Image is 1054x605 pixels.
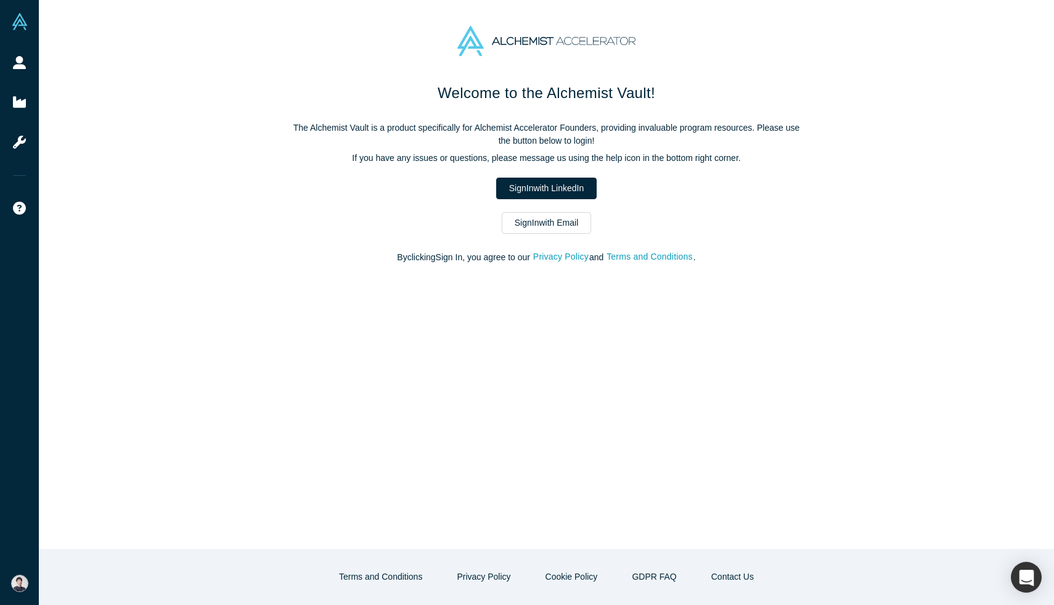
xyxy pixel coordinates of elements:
[619,566,689,588] a: GDPR FAQ
[698,566,767,588] button: Contact Us
[11,575,28,592] img: Katsutoshi Tabata's Account
[533,566,611,588] button: Cookie Policy
[326,566,435,588] button: Terms and Conditions
[533,250,589,264] button: Privacy Policy
[502,212,592,234] a: SignInwith Email
[444,566,523,588] button: Privacy Policy
[606,250,693,264] button: Terms and Conditions
[457,26,635,56] img: Alchemist Accelerator Logo
[288,152,806,165] p: If you have any issues or questions, please message us using the help icon in the bottom right co...
[288,82,806,104] h1: Welcome to the Alchemist Vault!
[496,178,597,199] a: SignInwith LinkedIn
[288,251,806,264] p: By clicking Sign In , you agree to our and .
[288,121,806,147] p: The Alchemist Vault is a product specifically for Alchemist Accelerator Founders, providing inval...
[11,13,28,30] img: Alchemist Vault Logo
